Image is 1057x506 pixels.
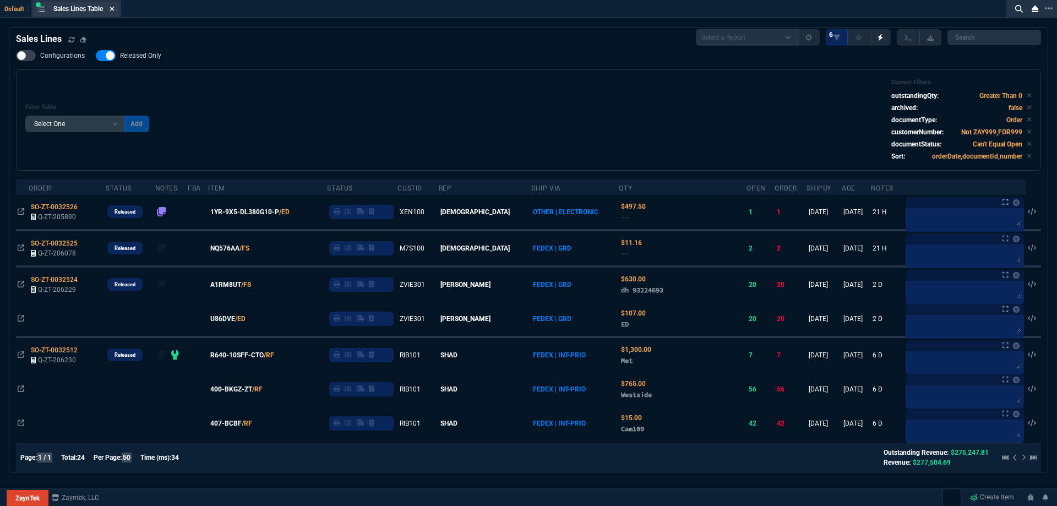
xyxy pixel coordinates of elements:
td: 20 [775,302,807,337]
p: Released [115,351,135,360]
nx-icon: Close Workbench [1027,2,1043,15]
a: /RF [242,418,252,428]
p: customerNumber: [891,127,944,137]
td: [DATE] [807,440,842,476]
span: dh 93224693 [621,286,663,294]
span: Quoted Cost [621,380,646,388]
div: Notes [155,184,178,193]
nx-fornida-erp-notes: number [157,209,167,217]
span: Q-ZT-206078 [38,249,76,257]
div: Status [327,184,353,193]
td: [DATE] [842,440,871,476]
span: Quoted Cost [621,239,642,247]
td: [DATE] [842,406,871,440]
span: FEDEX | INT-PRIO [533,420,586,427]
nx-icon: Open In Opposite Panel [18,208,24,216]
div: FBA [188,184,201,193]
span: -- [621,249,629,258]
a: /FS [241,280,251,290]
p: Released [115,208,135,216]
td: 21 H [871,230,903,266]
span: U86DVE [210,314,235,324]
span: ZVIE301 [400,315,425,323]
td: 6 D [871,337,903,372]
span: SHAD [440,420,457,427]
nx-icon: Open In Opposite Panel [18,315,24,323]
td: 2 D [871,266,903,302]
nx-fornida-erp-notes: number [157,282,167,290]
td: 6 D [871,406,903,440]
span: Quoted Cost [621,309,646,317]
nx-icon: Open In Opposite Panel [18,244,24,252]
a: /RF [264,350,274,360]
p: outstandingQty: [891,91,939,101]
span: 1YR-9X5-DL380G10-P [210,207,279,217]
nx-icon: Open In Opposite Panel [18,351,24,359]
td: [DATE] [807,302,842,337]
input: Search [947,30,1041,45]
code: Can't Equal Open [973,140,1022,148]
nx-icon: Open New Tab [1045,3,1053,14]
div: QTY [619,184,632,193]
p: Released [115,244,135,253]
span: 24 [77,454,85,461]
span: Page: [20,454,37,461]
div: CustID [397,184,422,193]
td: 56 [775,372,807,406]
span: RIB101 [400,385,421,393]
span: 50 [122,453,132,463]
span: Quoted Cost [621,203,646,210]
span: SHAD [440,351,457,359]
nx-icon: Open In Opposite Panel [18,385,24,393]
td: 21 H [871,195,903,230]
span: FEDEX | GRD [533,244,571,252]
td: 6 D [871,440,903,476]
span: FEDEX | INT-PRIO [533,385,586,393]
span: FEDEX | GRD [533,315,571,323]
td: [DATE] [842,230,871,266]
span: Sales Lines Table [53,5,103,13]
p: archived: [891,103,918,113]
div: Notes [871,184,893,193]
span: [DEMOGRAPHIC_DATA] [440,244,510,252]
span: Outstanding Revenue: [884,449,949,456]
code: Greater Than 0 [979,92,1022,100]
span: 400-BKGZ-ZT [210,384,252,394]
td: [DATE] [807,372,842,406]
span: RIB101 [400,351,421,359]
span: 6 [829,30,833,39]
div: ShipBy [807,184,831,193]
span: Quoted Cost [621,414,642,422]
span: A1RM8UT [210,280,241,290]
td: [DATE] [842,337,871,372]
span: SO-ZT-0032512 [31,346,78,354]
span: [PERSON_NAME] [440,281,491,289]
div: Item [208,184,224,193]
a: Create Item [966,489,1018,506]
p: documentStatus: [891,139,941,149]
p: Released [115,280,135,289]
span: OTHER | ELECTRONIC [533,208,598,216]
span: Met [621,356,633,364]
td: 1 [747,195,775,230]
a: /FS [239,243,249,253]
span: Q-ZT-206230 [38,356,76,364]
a: /ED [279,207,290,217]
code: Not ZAY999,FOR999 [961,128,1022,136]
span: Q-ZT-206229 [38,286,76,293]
span: ED [621,320,629,328]
div: Rep [439,184,452,193]
h6: Current Filters [891,79,1032,86]
span: SO-ZT-0032525 [31,240,78,247]
nx-icon: Search [1011,2,1027,15]
td: 1 [775,195,807,230]
a: /ED [235,314,246,324]
div: Open [747,184,765,193]
td: 20 [747,266,775,302]
span: -- [621,213,629,221]
h6: Filter Table [25,104,149,111]
span: [DEMOGRAPHIC_DATA] [440,208,510,216]
td: 2 [775,230,807,266]
td: [DATE] [842,195,871,230]
p: documentType: [891,115,937,125]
